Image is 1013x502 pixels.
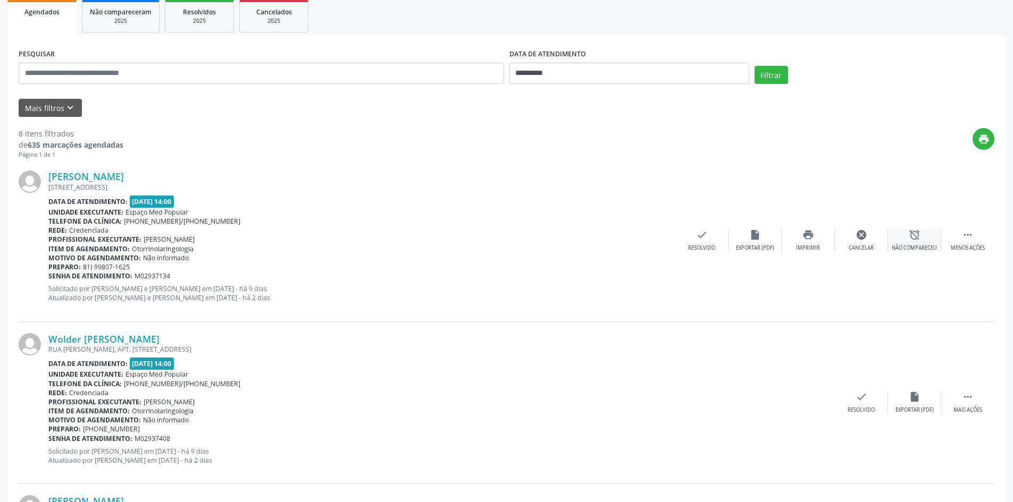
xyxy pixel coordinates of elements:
p: Solicitado por [PERSON_NAME] em [DATE] - há 9 dias Atualizado por [PERSON_NAME] em [DATE] - há 2 ... [48,447,835,465]
div: RUA [PERSON_NAME], APT. [STREET_ADDRESS] [48,345,835,354]
i:  [962,229,974,241]
span: Espaço Med Popular [125,370,188,379]
span: [DATE] 14:00 [130,195,174,208]
span: Otorrinolaringologia [132,244,194,253]
strong: 635 marcações agendadas [28,140,123,150]
div: Página 1 de 1 [19,150,123,159]
div: Mais ações [953,406,982,414]
div: Resolvido [688,244,715,252]
span: [PHONE_NUMBER]/[PHONE_NUMBER] [124,217,240,226]
img: img [19,333,41,355]
button: Filtrar [755,66,788,84]
label: PESQUISAR [19,46,55,63]
span: [PHONE_NUMBER]/[PHONE_NUMBER] [124,379,240,388]
div: Resolvido [848,406,875,414]
i: keyboard_arrow_down [64,102,76,114]
span: Não informado [143,415,189,424]
span: Cancelados [256,7,292,16]
div: [STREET_ADDRESS] [48,183,675,192]
div: Cancelar [849,244,874,252]
b: Item de agendamento: [48,244,130,253]
span: [PHONE_NUMBER] [83,424,140,433]
b: Telefone da clínica: [48,217,122,226]
span: Credenciada [69,226,108,235]
b: Motivo de agendamento: [48,253,141,262]
b: Data de atendimento: [48,359,128,368]
span: Resolvidos [183,7,216,16]
b: Data de atendimento: [48,197,128,206]
span: Não compareceram [90,7,152,16]
b: Profissional executante: [48,235,141,244]
i:  [962,391,974,403]
p: Solicitado por [PERSON_NAME] e [PERSON_NAME] em [DATE] - há 9 dias Atualizado por [PERSON_NAME] e... [48,284,675,302]
span: [PERSON_NAME] [144,397,195,406]
span: [PERSON_NAME] [144,235,195,244]
i: insert_drive_file [909,391,920,403]
b: Telefone da clínica: [48,379,122,388]
div: 8 itens filtrados [19,128,123,139]
span: Espaço Med Popular [125,208,188,217]
b: Profissional executante: [48,397,141,406]
i: cancel [856,229,867,241]
a: [PERSON_NAME] [48,171,124,182]
div: 2025 [90,17,152,25]
label: DATA DE ATENDIMENTO [509,46,586,63]
span: M02937134 [135,271,170,280]
b: Rede: [48,388,67,397]
b: Senha de atendimento: [48,271,132,280]
div: Exportar (PDF) [895,406,934,414]
a: Wolder [PERSON_NAME] [48,333,160,345]
button: print [973,128,994,150]
i: print [978,133,990,145]
b: Preparo: [48,262,81,271]
i: check [856,391,867,403]
span: M02937408 [135,434,170,443]
b: Unidade executante: [48,370,123,379]
span: Credenciada [69,388,108,397]
img: img [19,171,41,193]
b: Senha de atendimento: [48,434,132,443]
i: insert_drive_file [749,229,761,241]
span: Otorrinolaringologia [132,406,194,415]
div: 2025 [173,17,226,25]
div: Não compareceu [892,244,937,252]
i: check [696,229,708,241]
span: Não informado [143,253,189,262]
span: Agendados [24,7,60,16]
b: Rede: [48,226,67,235]
b: Item de agendamento: [48,406,130,415]
b: Preparo: [48,424,81,433]
b: Motivo de agendamento: [48,415,141,424]
div: Exportar (PDF) [736,244,774,252]
div: de [19,139,123,150]
span: 81) 99807-1625 [83,262,130,271]
b: Unidade executante: [48,208,123,217]
i: alarm_off [909,229,920,241]
button: Mais filtroskeyboard_arrow_down [19,99,82,117]
div: 2025 [247,17,300,25]
div: Imprimir [796,244,820,252]
div: Menos ações [951,244,985,252]
span: [DATE] 14:00 [130,358,174,370]
i: print [802,229,814,241]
